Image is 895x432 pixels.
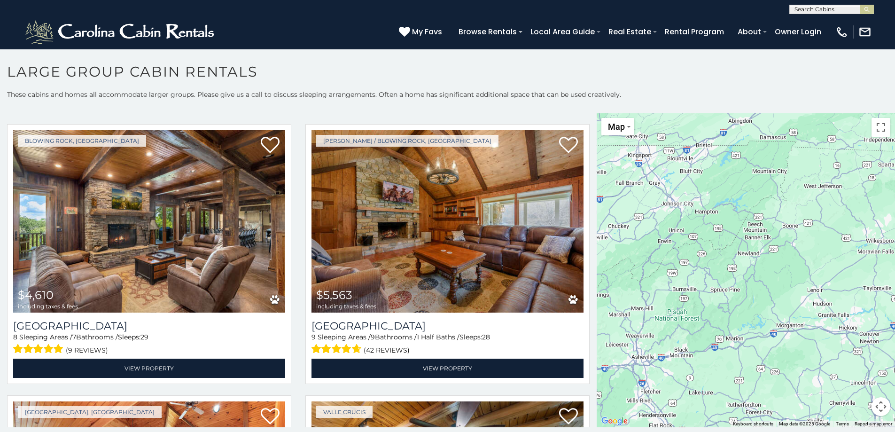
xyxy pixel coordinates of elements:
[23,18,218,46] img: White-1-2.png
[316,288,352,302] span: $5,563
[72,333,76,341] span: 7
[140,333,148,341] span: 29
[559,407,578,427] a: Add to favorites
[316,303,376,309] span: including taxes & fees
[311,320,584,332] a: [GEOGRAPHIC_DATA]
[261,136,280,156] a: Add to favorites
[601,118,634,135] button: Change map style
[482,333,490,341] span: 28
[316,406,373,418] a: Valle Crucis
[13,332,285,356] div: Sleeping Areas / Bathrooms / Sleeps:
[412,26,442,38] span: My Favs
[13,130,285,313] a: Renaissance Lodge $4,610 including taxes & fees
[13,359,285,378] a: View Property
[311,333,316,341] span: 9
[872,118,890,137] button: Toggle fullscreen view
[311,130,584,313] img: Appalachian Mountain Lodge
[872,397,890,416] button: Map camera controls
[599,415,630,427] a: Open this area in Google Maps (opens a new window)
[311,130,584,313] a: Appalachian Mountain Lodge $5,563 including taxes & fees
[18,135,146,147] a: Blowing Rock, [GEOGRAPHIC_DATA]
[316,135,498,147] a: [PERSON_NAME] / Blowing Rock, [GEOGRAPHIC_DATA]
[608,122,625,132] span: Map
[261,407,280,427] a: Add to favorites
[13,333,17,341] span: 8
[604,24,656,40] a: Real Estate
[836,421,849,426] a: Terms
[835,25,848,39] img: phone-regular-white.png
[770,24,826,40] a: Owner Login
[779,421,830,426] span: Map data ©2025 Google
[858,25,872,39] img: mail-regular-white.png
[371,333,375,341] span: 9
[13,320,285,332] a: [GEOGRAPHIC_DATA]
[454,24,521,40] a: Browse Rentals
[599,415,630,427] img: Google
[855,421,892,426] a: Report a map error
[18,303,78,309] span: including taxes & fees
[13,130,285,313] img: Renaissance Lodge
[18,288,54,302] span: $4,610
[399,26,444,38] a: My Favs
[660,24,729,40] a: Rental Program
[559,136,578,156] a: Add to favorites
[311,332,584,356] div: Sleeping Areas / Bathrooms / Sleeps:
[311,320,584,332] h3: Appalachian Mountain Lodge
[526,24,599,40] a: Local Area Guide
[311,359,584,378] a: View Property
[364,344,410,356] span: (42 reviews)
[733,24,766,40] a: About
[18,406,162,418] a: [GEOGRAPHIC_DATA], [GEOGRAPHIC_DATA]
[417,333,459,341] span: 1 Half Baths /
[66,344,108,356] span: (9 reviews)
[13,320,285,332] h3: Renaissance Lodge
[733,421,773,427] button: Keyboard shortcuts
